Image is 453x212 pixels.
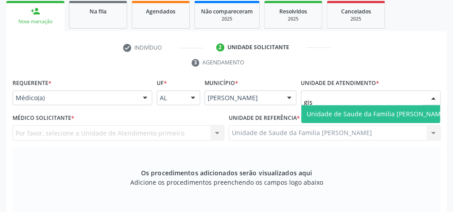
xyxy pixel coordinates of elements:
label: Médico Solicitante [13,111,74,125]
div: person_add [30,6,40,16]
div: 2025 [201,16,253,22]
div: 2025 [333,16,378,22]
span: Não compareceram [201,8,253,15]
span: Cancelados [341,8,371,15]
span: Adicione os procedimentos preenchendo os campos logo abaixo [130,178,323,187]
span: Médico(a) [16,93,134,102]
label: Unidade de referência [229,111,300,125]
div: 2025 [271,16,316,22]
label: Requerente [13,76,51,90]
input: Unidade de atendimento [304,93,422,111]
label: Unidade de atendimento [301,76,379,90]
div: 2 [216,43,224,51]
span: Resolvidos [279,8,307,15]
div: Unidade solicitante [227,43,289,51]
span: Na fila [90,8,107,15]
span: Os procedimentos adicionados serão visualizados aqui [141,168,312,178]
div: Nova marcação [13,18,58,25]
span: Unidade de Saude da Familia [PERSON_NAME] [307,110,447,118]
label: UF [157,76,167,90]
span: Agendados [146,8,175,15]
label: Município [205,76,238,90]
span: AL [160,93,182,102]
span: [PERSON_NAME] [208,93,278,102]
